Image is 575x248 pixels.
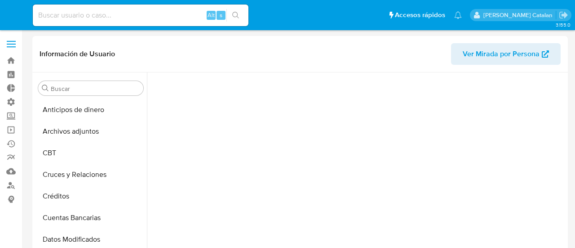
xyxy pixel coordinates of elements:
[35,164,147,185] button: Cruces y Relaciones
[35,99,147,121] button: Anticipos de dinero
[395,10,445,20] span: Accesos rápidos
[226,9,245,22] button: search-icon
[42,85,49,92] button: Buscar
[208,11,215,19] span: Alt
[33,9,248,21] input: Buscar usuario o caso...
[40,50,115,59] h1: Información de Usuario
[35,185,147,207] button: Créditos
[483,11,556,19] p: rociodaniela.benavidescatalan@mercadolibre.cl
[451,43,561,65] button: Ver Mirada por Persona
[454,11,462,19] a: Notificaciones
[35,121,147,142] button: Archivos adjuntos
[51,85,140,93] input: Buscar
[463,43,540,65] span: Ver Mirada por Persona
[35,142,147,164] button: CBT
[220,11,222,19] span: s
[35,207,147,229] button: Cuentas Bancarias
[559,10,568,20] a: Salir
